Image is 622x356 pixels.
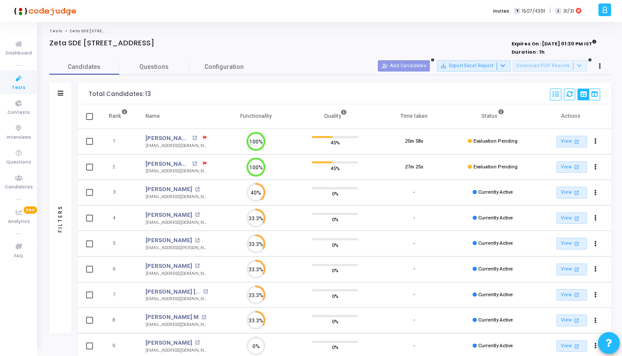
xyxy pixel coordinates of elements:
[89,91,151,98] div: Total Candidates: 13
[573,240,580,247] mat-icon: open_in_new
[563,7,574,15] span: 31/31
[195,238,200,243] mat-icon: open_in_new
[413,240,415,247] div: -
[401,111,428,121] div: Time taken
[203,289,208,294] mat-icon: open_in_new
[100,129,137,154] td: 1
[589,136,601,148] button: Actions
[511,38,597,48] strong: Expires On : [DATE] 01:30 PM IST
[145,296,208,302] div: [EMAIL_ADDRESS][DOMAIN_NAME]
[100,231,137,257] td: 5
[589,315,601,327] button: Actions
[332,240,339,249] span: 0%
[56,171,64,267] div: Filters
[145,288,201,296] a: [PERSON_NAME] [PERSON_NAME]
[514,8,520,14] span: T
[378,60,430,72] button: Add Candidates
[478,343,513,349] span: Currently Active
[195,264,200,268] mat-icon: open_in_new
[332,291,339,300] span: 0%
[556,212,587,224] a: View
[589,289,601,301] button: Actions
[573,317,580,324] mat-icon: open_in_new
[296,104,375,129] th: Quality
[145,219,208,226] div: [EMAIL_ADDRESS][DOMAIN_NAME]
[49,28,611,34] nav: breadcrumb
[556,264,587,275] a: View
[195,187,200,192] mat-icon: open_in_new
[453,104,532,129] th: Status
[201,315,206,320] mat-icon: open_in_new
[473,164,518,170] span: Evaluation Pending
[217,104,296,129] th: Functionality
[145,143,208,149] div: [EMAIL_ADDRESS][DOMAIN_NAME]
[413,215,415,222] div: -
[5,184,33,191] span: Candidates
[332,317,339,326] span: 0%
[14,253,23,260] span: FAQ
[589,187,601,199] button: Actions
[556,161,587,173] a: View
[100,205,137,231] td: 4
[145,194,208,200] div: [EMAIL_ADDRESS][DOMAIN_NAME]
[145,347,208,354] div: [EMAIL_ADDRESS][DOMAIN_NAME]
[556,340,587,352] a: View
[69,28,131,34] span: Zeta SDE [STREET_ADDRESS]
[8,218,30,226] span: Analytics
[478,317,513,323] span: Currently Active
[413,291,415,299] div: -
[204,62,244,72] span: Configuration
[478,266,513,272] span: Currently Active
[589,212,601,224] button: Actions
[49,62,119,72] span: Candidates
[145,111,160,121] div: Name
[7,109,30,116] span: Contests
[195,212,200,217] mat-icon: open_in_new
[405,138,423,145] div: 25m 58s
[100,104,137,129] th: Rank
[573,342,580,350] mat-icon: open_in_new
[573,266,580,273] mat-icon: open_in_new
[49,39,154,48] h4: Zeta SDE [STREET_ADDRESS]
[573,215,580,222] mat-icon: open_in_new
[100,308,137,333] td: 8
[513,60,587,72] button: Download PDF Reports
[573,189,580,196] mat-icon: open_in_new
[413,342,415,350] div: -
[589,161,601,173] button: Actions
[589,340,601,352] button: Actions
[573,138,580,145] mat-icon: open_in_new
[478,215,513,221] span: Currently Active
[331,164,340,172] span: 45%
[100,282,137,308] td: 7
[589,238,601,250] button: Actions
[145,270,208,277] div: [EMAIL_ADDRESS][DOMAIN_NAME]
[145,211,192,219] a: [PERSON_NAME]
[12,84,25,92] span: Tests
[145,262,192,270] a: [PERSON_NAME]
[332,189,339,198] span: 0%
[478,189,513,195] span: Currently Active
[145,339,192,347] a: [PERSON_NAME]
[478,240,513,246] span: Currently Active
[145,134,190,143] a: [PERSON_NAME]
[440,63,446,69] mat-icon: save_alt
[6,159,31,166] span: Questions
[405,164,423,171] div: 27m 25s
[577,89,600,100] div: View Options
[11,2,76,20] img: logo
[119,62,189,72] span: Questions
[549,6,551,15] span: |
[556,289,587,301] a: View
[413,266,415,273] div: -
[413,317,415,324] div: -
[478,292,513,298] span: Currently Active
[100,257,137,282] td: 6
[437,60,511,72] button: Export Excel Report
[556,315,587,326] a: View
[382,63,388,69] mat-icon: person_add_alt
[24,206,37,214] span: New
[522,7,545,15] span: 1507/4391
